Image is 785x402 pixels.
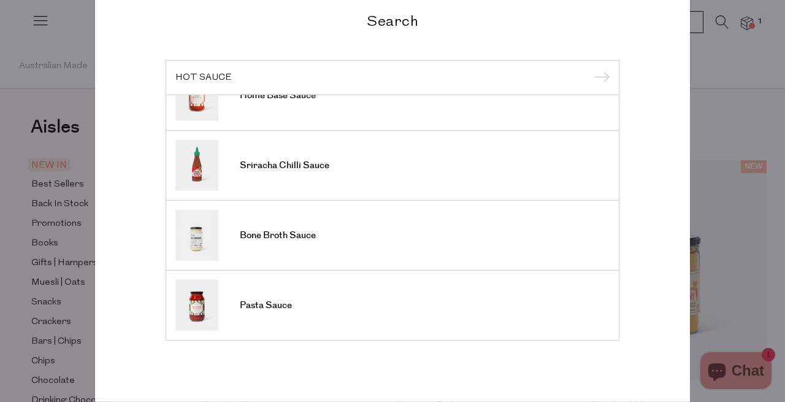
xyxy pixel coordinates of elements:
[175,72,610,82] input: Search
[175,280,218,331] img: Pasta Sauce
[240,300,292,312] span: Pasta Sauce
[175,140,610,191] a: Sriracha Chilli Sauce
[175,210,610,261] a: Bone Broth Sauce
[175,140,218,191] img: Sriracha Chilli Sauce
[175,70,610,121] a: Home Base Sauce
[175,210,218,261] img: Bone Broth Sauce
[166,11,619,29] h2: Search
[240,230,316,242] span: Bone Broth Sauce
[240,160,329,172] span: Sriracha Chilli Sauce
[175,280,610,331] a: Pasta Sauce
[240,90,316,102] span: Home Base Sauce
[175,70,218,121] img: Home Base Sauce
